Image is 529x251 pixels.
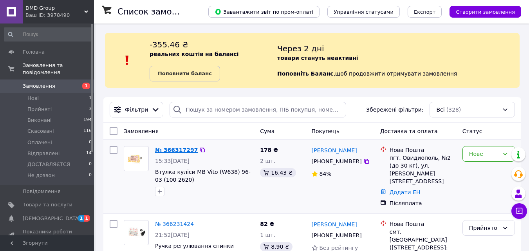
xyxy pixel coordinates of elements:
span: Замовлення та повідомлення [23,62,94,76]
a: Втулка куліси MB Vito (W638) 96-03 (100 2620) [155,169,251,183]
input: Пошук за номером замовлення, ПІБ покупця, номером телефону, Email, номером накладної [170,102,346,117]
span: Завантажити звіт по пром-оплаті [215,8,313,15]
span: Всі [436,106,444,114]
span: Замовлення [23,83,55,90]
span: Нові [27,95,39,102]
b: реальних коштів на балансі [150,51,239,57]
b: Поповнити баланс [158,70,212,76]
span: 82 ₴ [260,221,274,227]
a: [PERSON_NAME] [312,146,357,154]
span: 0 [89,161,92,168]
span: 1 [89,95,92,102]
span: Управління статусами [334,9,394,15]
span: Не дозвон [27,172,55,179]
div: Нове [469,150,499,158]
div: [PHONE_NUMBER] [310,230,363,241]
span: Через 2 дні [277,44,324,53]
b: товари стануть неактивні [277,55,358,61]
div: , щоб продовжити отримувати замовлення [277,39,520,81]
span: Фільтри [125,106,148,114]
span: ДОСТАВЛЯЄТСЯ [27,161,70,168]
span: 194 [83,117,92,124]
input: Пошук [4,27,92,42]
span: 178 ₴ [260,147,278,153]
a: [PERSON_NAME] [312,220,357,228]
span: Доставка та оплата [380,128,438,134]
span: 1 шт. [260,232,275,238]
span: Показники роботи компанії [23,228,72,242]
span: 0 [89,139,92,146]
span: 1 [84,215,90,222]
img: :exclamation: [121,54,133,66]
span: -355.46 ₴ [150,40,188,49]
a: № 366231424 [155,221,194,227]
span: Прийняті [27,106,52,113]
span: [DEMOGRAPHIC_DATA] [23,215,81,222]
a: Фото товару [124,220,149,245]
span: Покупець [312,128,339,134]
span: 3 [89,106,92,113]
span: Оплачені [27,139,52,146]
div: 16.43 ₴ [260,168,296,177]
span: 0 [89,172,92,179]
span: Cума [260,128,274,134]
img: Фото товару [124,151,148,167]
div: Післяплата [390,199,456,207]
span: Відправлені [27,150,60,157]
span: 116 [83,128,92,135]
button: Створити замовлення [450,6,521,18]
h1: Список замовлень [117,7,197,16]
span: Скасовані [27,128,54,135]
button: Управління статусами [327,6,400,18]
span: 1 [78,215,84,222]
span: Товари та послуги [23,201,72,208]
button: Завантажити звіт по пром-оплаті [208,6,320,18]
span: 14 [86,150,92,157]
div: пгт. Овидиополь, №2 (до 30 кг), ул. [PERSON_NAME][STREET_ADDRESS] [390,154,456,185]
span: Збережені фільтри: [366,106,423,114]
a: Поповнити баланс [150,66,220,81]
span: 1 [82,83,90,89]
span: Експорт [414,9,436,15]
span: Головна [23,49,45,56]
a: Створити замовлення [442,8,521,14]
span: Замовлення [124,128,159,134]
a: № 366317297 [155,147,198,153]
span: Створити замовлення [456,9,515,15]
span: DMD Group [25,5,84,12]
span: Виконані [27,117,52,124]
a: Додати ЕН [390,189,421,195]
span: Без рейтингу [320,245,358,251]
div: Нова Пошта [390,146,456,154]
span: Повідомлення [23,188,61,195]
span: (328) [446,107,461,113]
span: Статус [462,128,482,134]
button: Експорт [408,6,442,18]
span: 2 шт. [260,158,275,164]
img: Фото товару [124,225,148,241]
div: Прийнято [469,224,499,232]
span: 21:52[DATE] [155,232,190,238]
b: Поповніть Баланс [277,70,334,77]
div: Ваш ID: 3978490 [25,12,94,19]
span: 84% [320,171,332,177]
div: Нова Пошта [390,220,456,228]
div: [PHONE_NUMBER] [310,156,363,167]
a: Фото товару [124,146,149,171]
span: 15:33[DATE] [155,158,190,164]
button: Чат з покупцем [511,203,527,219]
